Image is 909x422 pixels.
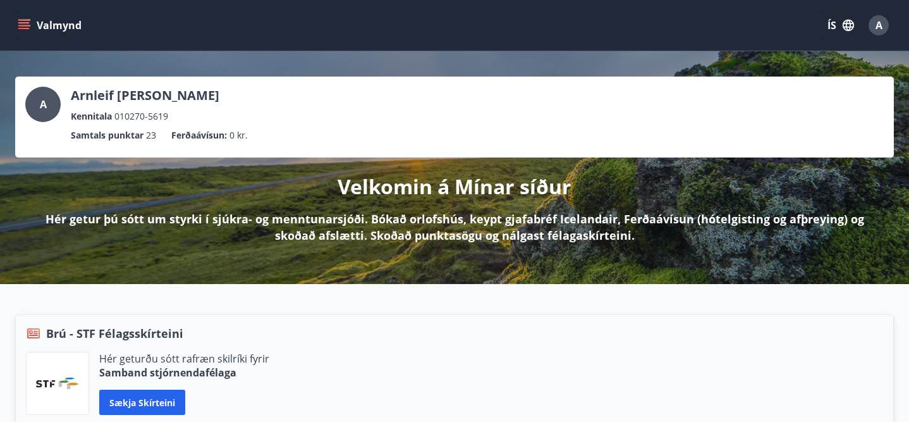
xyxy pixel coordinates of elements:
[875,18,882,32] span: A
[71,87,219,104] p: Arnleif [PERSON_NAME]
[99,366,269,380] p: Samband stjórnendafélaga
[146,128,156,142] span: 23
[35,211,874,244] p: Hér getur þú sótt um styrki í sjúkra- og menntunarsjóði. Bókað orlofshús, keypt gjafabréf Iceland...
[71,109,112,123] p: Kennitala
[99,390,185,415] button: Sækja skírteini
[229,128,248,142] span: 0 kr.
[863,10,894,40] button: A
[40,97,47,111] span: A
[71,128,143,142] p: Samtals punktar
[36,378,79,389] img: vjCaq2fThgY3EUYqSgpjEiBg6WP39ov69hlhuPVN.png
[338,173,571,201] p: Velkomin á Mínar síður
[821,14,861,37] button: ÍS
[171,128,227,142] p: Ferðaávísun :
[114,109,168,123] span: 010270-5619
[46,325,183,342] span: Brú - STF Félagsskírteini
[15,14,87,37] button: menu
[99,352,269,366] p: Hér geturðu sótt rafræn skilríki fyrir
